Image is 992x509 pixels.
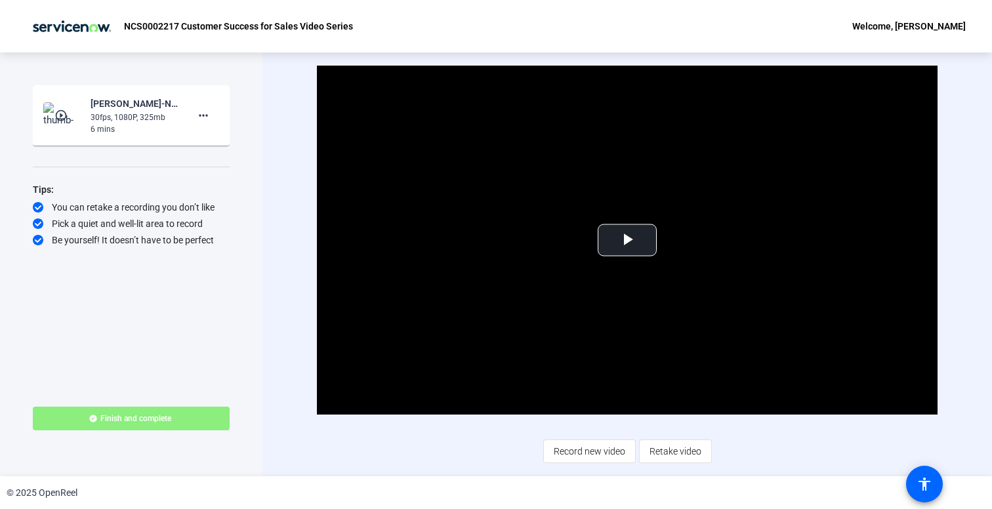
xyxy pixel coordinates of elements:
span: Record new video [554,439,625,464]
p: NCS0002217 Customer Success for Sales Video Series [124,18,353,34]
div: 30fps, 1080P, 325mb [91,112,178,123]
span: Retake video [650,439,701,464]
div: Video Player [317,66,937,415]
img: OpenReel logo [26,13,117,39]
div: Pick a quiet and well-lit area to record [33,217,230,230]
button: Finish and complete [33,407,230,430]
div: You can retake a recording you don’t like [33,201,230,214]
button: Play Video [598,224,657,256]
div: 6 mins [91,123,178,135]
mat-icon: play_circle_outline [54,109,70,122]
div: Be yourself! It doesn’t have to be perfect [33,234,230,247]
button: Record new video [543,439,636,463]
div: Welcome, [PERSON_NAME] [852,18,966,34]
button: Retake video [639,439,712,463]
span: Finish and complete [100,413,171,424]
div: [PERSON_NAME]-NCS0002217 Customer Success for Sales Vi-NCS0002217 Customer Success for Sales Vide... [91,96,178,112]
div: © 2025 OpenReel [7,486,77,500]
mat-icon: more_horiz [196,108,211,123]
div: Tips: [33,182,230,197]
mat-icon: accessibility [917,476,932,492]
img: thumb-nail [43,102,82,129]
